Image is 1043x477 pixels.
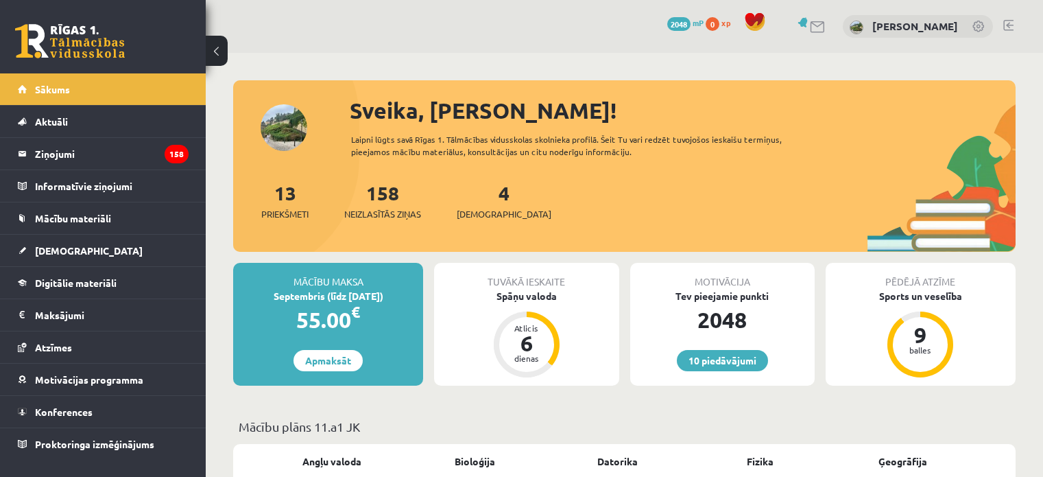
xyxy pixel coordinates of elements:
[344,207,421,221] span: Neizlasītās ziņas
[18,331,189,363] a: Atzīmes
[18,364,189,395] a: Motivācijas programma
[18,396,189,428] a: Konferences
[434,263,619,289] div: Tuvākā ieskaite
[351,302,360,322] span: €
[900,324,941,346] div: 9
[261,181,309,221] a: 13Priekšmeti
[457,181,551,221] a: 4[DEMOGRAPHIC_DATA]
[35,115,68,128] span: Aktuāli
[706,17,737,28] a: 0 xp
[35,341,72,353] span: Atzīmes
[233,263,423,289] div: Mācību maksa
[35,170,189,202] legend: Informatīvie ziņojumi
[826,289,1016,380] a: Sports un veselība 9 balles
[18,138,189,170] a: Ziņojumi158
[18,202,189,234] a: Mācību materiāli
[677,350,768,371] a: 10 piedāvājumi
[18,267,189,299] a: Digitālie materiāli
[293,350,363,371] a: Apmaksāt
[18,235,189,266] a: [DEMOGRAPHIC_DATA]
[457,207,551,221] span: [DEMOGRAPHIC_DATA]
[350,94,1016,127] div: Sveika, [PERSON_NAME]!
[351,133,821,158] div: Laipni lūgts savā Rīgas 1. Tālmācības vidusskolas skolnieka profilā. Šeit Tu vari redzēt tuvojošo...
[506,354,547,362] div: dienas
[506,332,547,354] div: 6
[434,289,619,303] div: Spāņu valoda
[233,289,423,303] div: Septembris (līdz [DATE])
[35,406,93,418] span: Konferences
[18,299,189,331] a: Maksājumi
[18,73,189,105] a: Sākums
[35,244,143,257] span: [DEMOGRAPHIC_DATA]
[35,212,111,224] span: Mācību materiāli
[630,303,815,336] div: 2048
[850,21,863,34] img: Lineta Linda Kokoreviča
[878,454,927,469] a: Ģeogrāfija
[630,289,815,303] div: Tev pieejamie punkti
[35,438,154,450] span: Proktoringa izmēģinājums
[693,17,704,28] span: mP
[826,289,1016,303] div: Sports un veselība
[900,346,941,354] div: balles
[35,277,117,289] span: Digitālie materiāli
[239,417,1010,436] p: Mācību plāns 11.a1 JK
[721,17,730,28] span: xp
[597,454,638,469] a: Datorika
[434,289,619,380] a: Spāņu valoda Atlicis 6 dienas
[233,303,423,336] div: 55.00
[455,454,495,469] a: Bioloģija
[706,17,719,31] span: 0
[18,170,189,202] a: Informatīvie ziņojumi
[872,19,958,33] a: [PERSON_NAME]
[344,181,421,221] a: 158Neizlasītās ziņas
[667,17,691,31] span: 2048
[630,263,815,289] div: Motivācija
[35,138,189,170] legend: Ziņojumi
[35,373,143,386] span: Motivācijas programma
[165,145,189,163] i: 158
[506,324,547,332] div: Atlicis
[747,454,774,469] a: Fizika
[35,299,189,331] legend: Maksājumi
[35,83,70,95] span: Sākums
[667,17,704,28] a: 2048 mP
[15,24,125,58] a: Rīgas 1. Tālmācības vidusskola
[826,263,1016,289] div: Pēdējā atzīme
[18,106,189,137] a: Aktuāli
[261,207,309,221] span: Priekšmeti
[302,454,361,469] a: Angļu valoda
[18,428,189,460] a: Proktoringa izmēģinājums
